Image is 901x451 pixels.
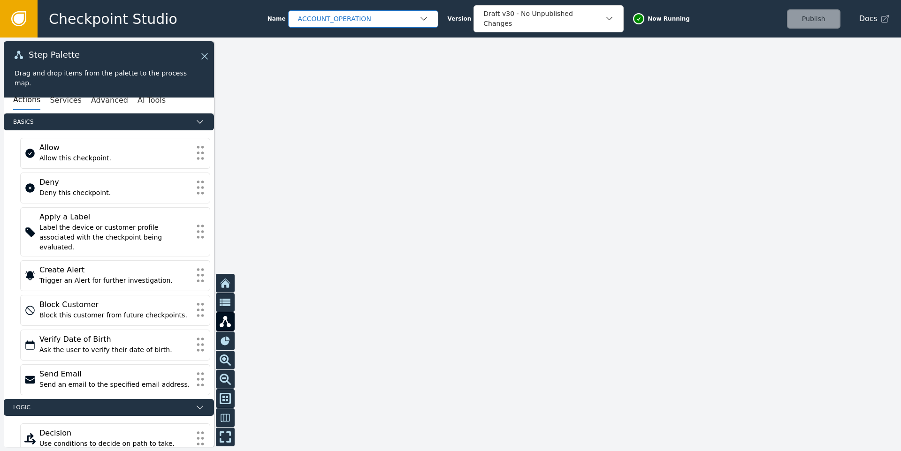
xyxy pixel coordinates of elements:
[648,15,690,23] span: Now Running
[49,8,177,30] span: Checkpoint Studio
[39,188,191,198] div: Deny this checkpoint.
[39,223,191,252] div: Label the device or customer profile associated with the checkpoint being evaluated.
[483,9,604,29] div: Draft v30 - No Unpublished Changes
[91,90,128,110] button: Advanced
[39,142,191,153] div: Allow
[288,10,438,28] button: ACCOUNT_OPERATION
[267,15,286,23] span: Name
[39,211,191,223] div: Apply a Label
[39,428,191,439] div: Decision
[13,90,40,110] button: Actions
[473,5,624,32] button: Draft v30 - No Unpublished Changes
[13,403,191,412] span: Logic
[39,334,191,345] div: Verify Date of Birth
[39,345,191,355] div: Ask the user to verify their date of birth.
[50,90,81,110] button: Services
[39,310,191,320] div: Block this customer from future checkpoints.
[39,439,191,449] div: Use conditions to decide on path to take.
[39,177,191,188] div: Deny
[39,299,191,310] div: Block Customer
[448,15,472,23] span: Version
[29,51,80,59] span: Step Palette
[137,90,166,110] button: AI Tools
[859,13,890,24] a: Docs
[39,368,191,380] div: Send Email
[39,153,191,163] div: Allow this checkpoint.
[39,276,191,286] div: Trigger an Alert for further investigation.
[13,118,191,126] span: Basics
[15,68,203,88] div: Drag and drop items from the palette to the process map.
[39,380,191,390] div: Send an email to the specified email address.
[859,13,878,24] span: Docs
[298,14,419,24] div: ACCOUNT_OPERATION
[39,264,191,276] div: Create Alert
